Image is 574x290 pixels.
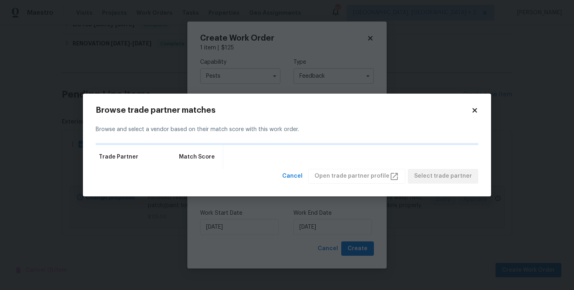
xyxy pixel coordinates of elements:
h2: Browse trade partner matches [96,106,471,114]
button: Cancel [279,169,306,184]
span: Trade Partner [99,153,138,161]
span: Match Score [179,153,215,161]
div: Browse and select a vendor based on their match score with this work order. [96,116,478,143]
span: Cancel [282,171,303,181]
